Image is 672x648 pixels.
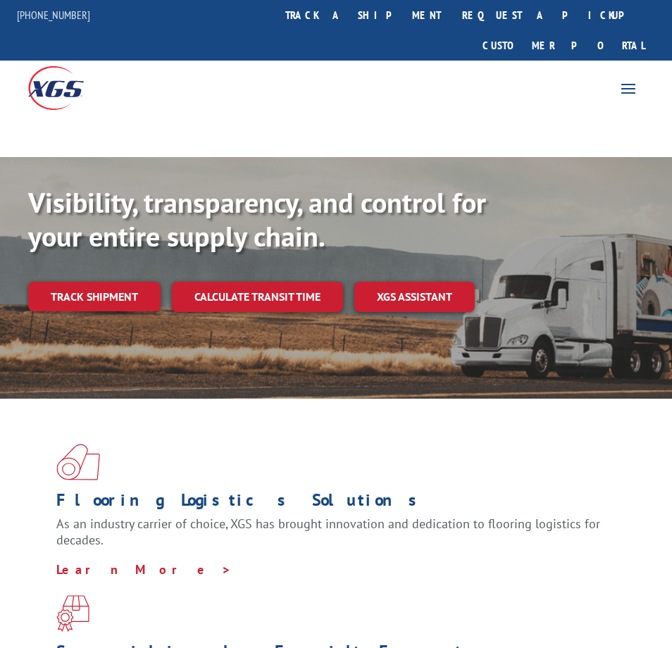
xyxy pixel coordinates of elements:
[472,30,655,61] a: Customer Portal
[56,444,100,480] img: xgs-icon-total-supply-chain-intelligence-red
[56,492,605,516] h1: Flooring Logistics Solutions
[17,8,90,22] a: [PHONE_NUMBER]
[56,516,600,549] span: As an industry carrier of choice, XGS has brought innovation and dedication to flooring logistics...
[172,282,343,312] a: Calculate transit time
[56,561,232,578] a: Learn More >
[56,595,89,632] img: xgs-icon-focused-on-flooring-red
[28,282,161,311] a: Track shipment
[28,184,486,254] b: Visibility, transparency, and control for your entire supply chain.
[354,282,475,312] a: XGS ASSISTANT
